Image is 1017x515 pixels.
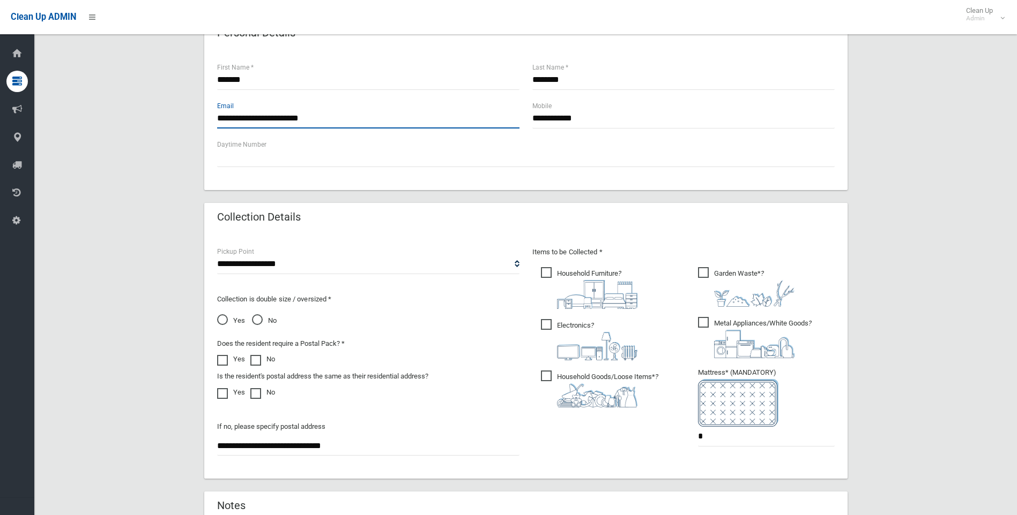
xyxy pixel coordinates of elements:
[532,246,835,259] p: Items to be Collected *
[557,280,637,309] img: aa9efdbe659d29b613fca23ba79d85cb.png
[714,280,795,307] img: 4fd8a5c772b2c999c83690221e5242e0.png
[698,267,795,307] span: Garden Waste*
[557,373,658,407] i: ?
[217,386,245,399] label: Yes
[966,14,993,22] small: Admin
[541,370,658,407] span: Household Goods/Loose Items*
[557,383,637,407] img: b13cc3517677393f34c0a387616ef184.png
[698,317,812,358] span: Metal Appliances/White Goods
[714,319,812,358] i: ?
[250,386,275,399] label: No
[557,332,637,360] img: 394712a680b73dbc3d2a6a3a7ffe5a07.png
[217,353,245,366] label: Yes
[557,321,637,360] i: ?
[250,353,275,366] label: No
[698,379,778,427] img: e7408bece873d2c1783593a074e5cb2f.png
[204,207,314,228] header: Collection Details
[252,314,277,327] span: No
[557,269,637,309] i: ?
[217,293,519,306] p: Collection is double size / oversized *
[217,314,245,327] span: Yes
[541,319,637,360] span: Electronics
[698,368,835,427] span: Mattress* (MANDATORY)
[217,337,345,350] label: Does the resident require a Postal Pack? *
[217,420,325,433] label: If no, please specify postal address
[961,6,1004,22] span: Clean Up
[11,12,76,22] span: Clean Up ADMIN
[541,267,637,309] span: Household Furniture
[714,269,795,307] i: ?
[714,330,795,358] img: 36c1b0289cb1767239cdd3de9e694f19.png
[217,370,428,383] label: Is the resident's postal address the same as their residential address?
